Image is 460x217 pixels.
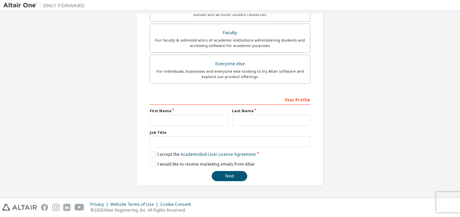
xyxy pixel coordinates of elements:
div: Everyone else [154,59,306,69]
img: altair_logo.svg [2,204,37,211]
label: I accept the [150,151,256,157]
div: Faculty [154,28,306,38]
img: instagram.svg [52,204,59,211]
div: Privacy [90,202,110,207]
img: Altair One [3,2,88,9]
p: © 2025 Altair Engineering, Inc. All Rights Reserved. [90,207,195,213]
label: Last Name [232,108,310,114]
div: For individuals, businesses and everyone else looking to try Altair software and explore our prod... [154,69,306,79]
div: Cookie Consent [160,202,195,207]
img: youtube.svg [75,204,84,211]
label: First Name [150,108,228,114]
div: Website Terms of Use [110,202,160,207]
img: linkedin.svg [63,204,70,211]
button: Next [212,171,247,181]
label: I would like to receive marketing emails from Altair [150,161,255,167]
a: Academic End-User License Agreement [181,151,256,157]
label: Job Title [150,130,310,135]
img: facebook.svg [41,204,48,211]
div: For faculty & administrators of academic institutions administering students and accessing softwa... [154,38,306,48]
div: Your Profile [150,94,310,105]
